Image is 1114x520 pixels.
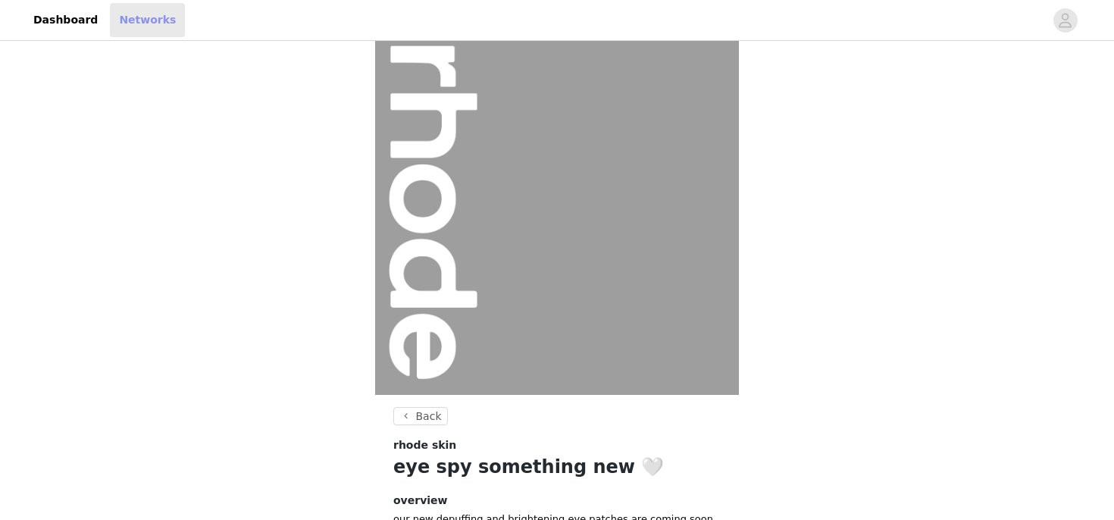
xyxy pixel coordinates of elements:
div: avatar [1058,8,1072,33]
button: Back [393,407,448,425]
h1: eye spy something new 🤍 [393,453,721,481]
a: Dashboard [24,3,107,37]
img: campaign image [375,30,739,395]
a: Networks [110,3,185,37]
span: rhode skin [393,437,456,453]
h4: overview [393,493,721,509]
